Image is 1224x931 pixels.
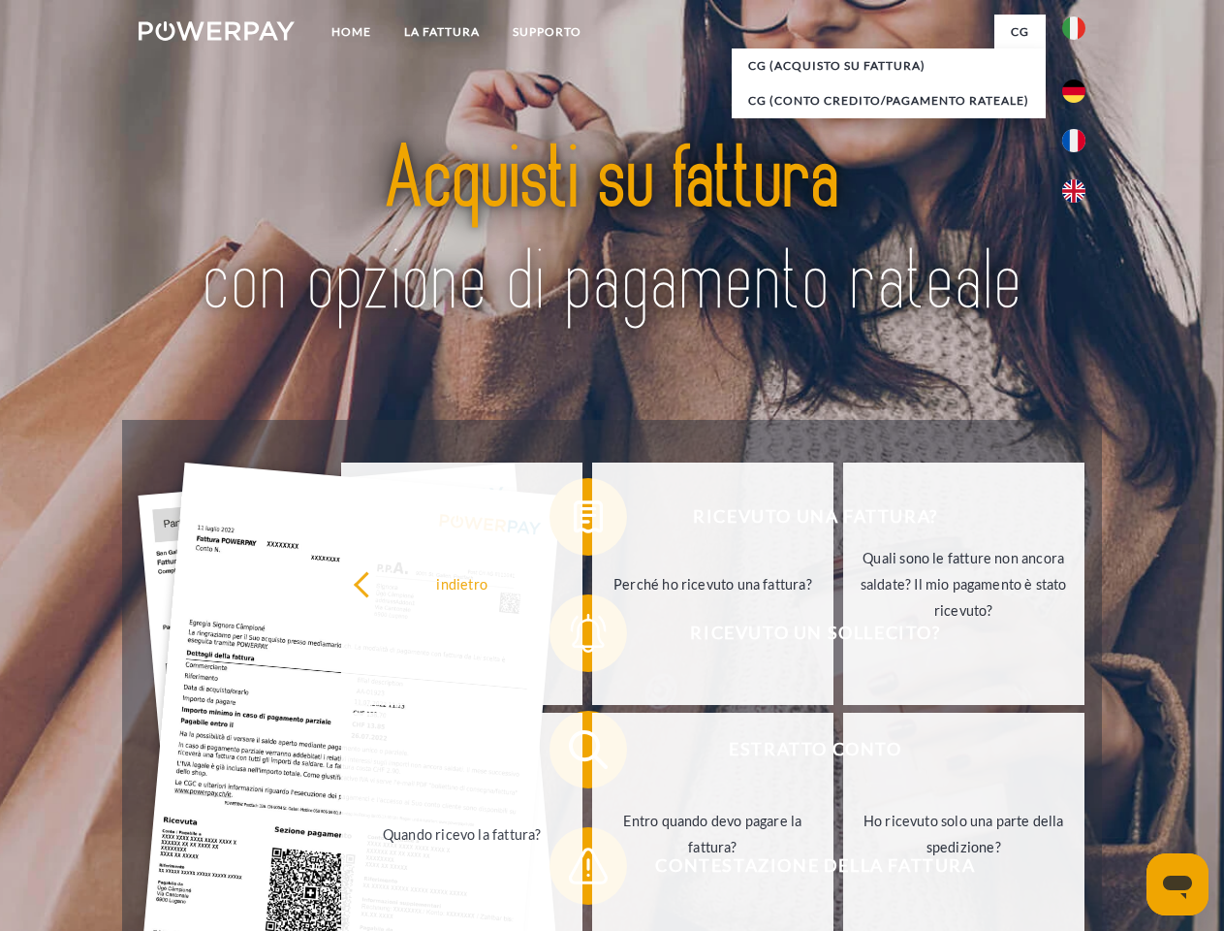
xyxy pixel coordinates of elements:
a: LA FATTURA [388,15,496,49]
img: en [1062,179,1085,203]
div: Perché ho ricevuto una fattura? [604,570,822,596]
div: Quali sono le fatture non ancora saldate? Il mio pagamento è stato ricevuto? [855,544,1073,623]
a: Supporto [496,15,598,49]
div: Ho ricevuto solo una parte della spedizione? [855,808,1073,860]
a: CG (Conto Credito/Pagamento rateale) [732,83,1046,118]
img: de [1062,80,1085,103]
img: title-powerpay_it.svg [185,93,1039,371]
a: CG [994,15,1046,49]
a: Home [315,15,388,49]
div: Entro quando devo pagare la fattura? [604,808,822,860]
img: it [1062,16,1085,40]
div: indietro [353,570,571,596]
img: logo-powerpay-white.svg [139,21,295,41]
img: fr [1062,129,1085,152]
div: Quando ricevo la fattura? [353,820,571,847]
iframe: Pulsante per aprire la finestra di messaggistica [1146,853,1208,915]
a: CG (Acquisto su fattura) [732,48,1046,83]
a: Quali sono le fatture non ancora saldate? Il mio pagamento è stato ricevuto? [843,463,1084,705]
